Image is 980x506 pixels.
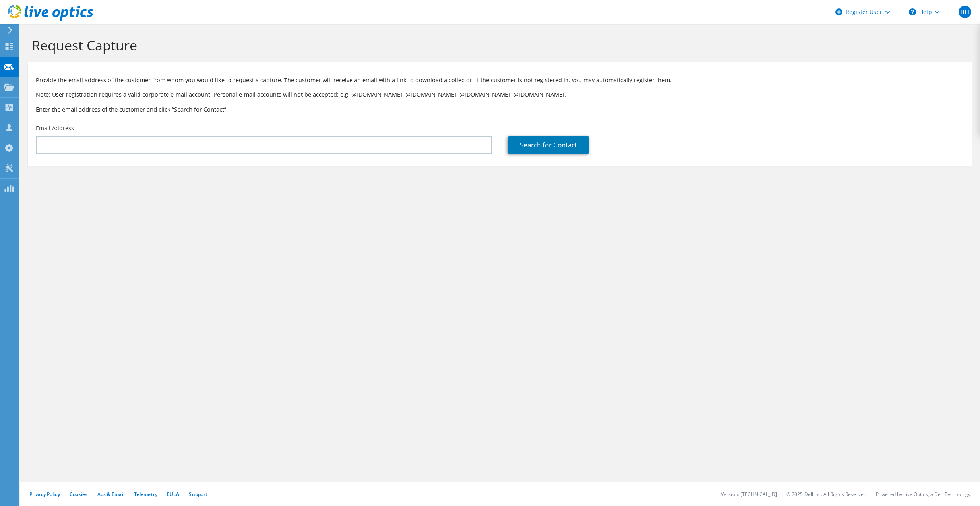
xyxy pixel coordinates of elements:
[786,491,866,498] li: © 2025 Dell Inc. All Rights Reserved
[32,37,964,54] h1: Request Capture
[134,491,157,498] a: Telemetry
[70,491,88,498] a: Cookies
[909,8,916,15] svg: \n
[876,491,970,498] li: Powered by Live Optics, a Dell Technology
[721,491,777,498] li: Version: [TECHNICAL_ID]
[36,124,74,132] label: Email Address
[189,491,207,498] a: Support
[97,491,124,498] a: Ads & Email
[167,491,179,498] a: EULA
[959,6,971,18] span: BH
[29,491,60,498] a: Privacy Policy
[36,76,964,85] p: Provide the email address of the customer from whom you would like to request a capture. The cust...
[36,105,964,114] h3: Enter the email address of the customer and click “Search for Contact”.
[508,136,589,154] a: Search for Contact
[36,90,964,99] p: Note: User registration requires a valid corporate e-mail account. Personal e-mail accounts will ...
